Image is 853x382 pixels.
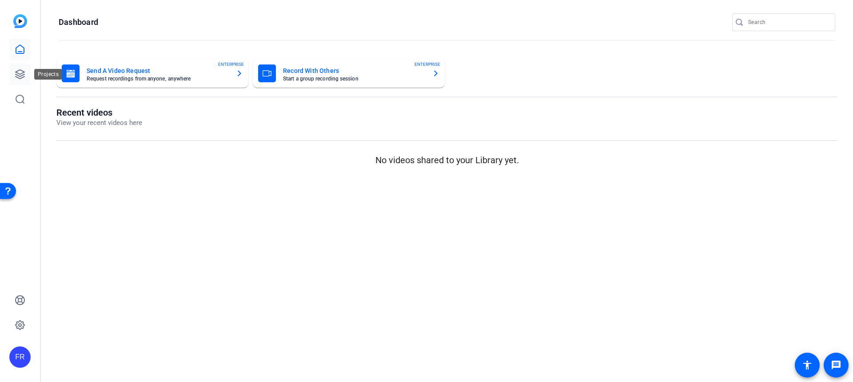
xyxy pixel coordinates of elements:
[283,65,425,76] mat-card-title: Record With Others
[802,360,813,370] mat-icon: accessibility
[34,69,62,80] div: Projects
[13,14,27,28] img: blue-gradient.svg
[283,76,425,81] mat-card-subtitle: Start a group recording session
[415,61,440,68] span: ENTERPRISE
[831,360,841,370] mat-icon: message
[9,346,31,368] div: FR
[218,61,244,68] span: ENTERPRISE
[56,153,837,167] p: No videos shared to your Library yet.
[87,76,229,81] mat-card-subtitle: Request recordings from anyone, anywhere
[253,59,445,88] button: Record With OthersStart a group recording sessionENTERPRISE
[56,118,142,128] p: View your recent videos here
[56,59,248,88] button: Send A Video RequestRequest recordings from anyone, anywhereENTERPRISE
[87,65,229,76] mat-card-title: Send A Video Request
[748,17,828,28] input: Search
[59,17,98,28] h1: Dashboard
[56,107,142,118] h1: Recent videos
